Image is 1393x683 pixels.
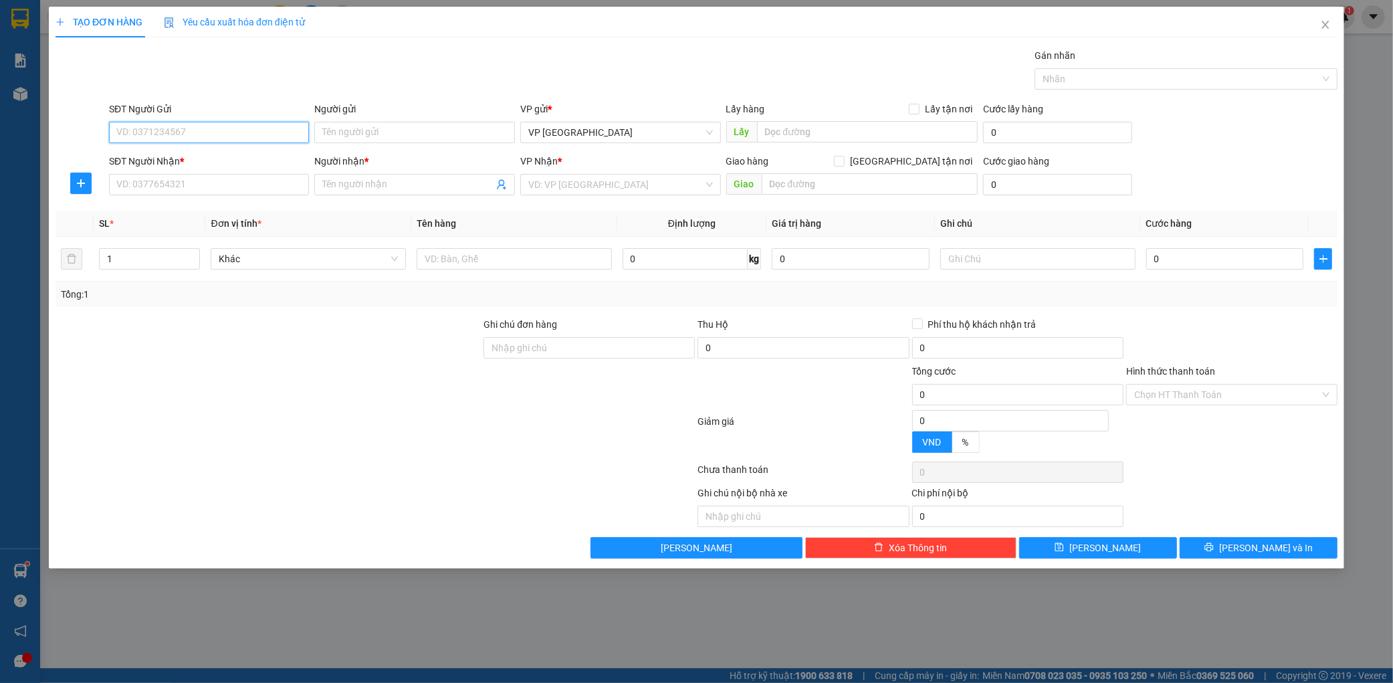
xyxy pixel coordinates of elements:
[1055,543,1064,553] span: save
[1126,366,1215,377] label: Hình thức thanh toán
[520,102,721,116] div: VP gửi
[417,248,612,270] input: VD: Bàn, Ghế
[983,156,1049,167] label: Cước giao hàng
[164,17,175,28] img: icon
[983,174,1132,195] input: Cước giao hàng
[1204,543,1214,553] span: printer
[697,414,911,459] div: Giảm giá
[219,249,398,269] span: Khác
[889,541,947,555] span: Xóa Thông tin
[874,543,883,553] span: delete
[845,154,978,169] span: [GEOGRAPHIC_DATA] tận nơi
[748,248,761,270] span: kg
[164,17,305,27] span: Yêu cầu xuất hóa đơn điện tử
[314,154,515,169] div: Người nhận
[912,366,956,377] span: Tổng cước
[1314,248,1332,270] button: plus
[520,156,558,167] span: VP Nhận
[698,486,909,506] div: Ghi chú nội bộ nhà xe
[757,121,978,142] input: Dọc đường
[1019,537,1177,559] button: save[PERSON_NAME]
[211,218,261,229] span: Đơn vị tính
[983,104,1043,114] label: Cước lấy hàng
[661,541,732,555] span: [PERSON_NAME]
[912,486,1123,506] div: Chi phí nội bộ
[1307,7,1344,44] button: Close
[698,319,728,330] span: Thu Hộ
[920,102,978,116] span: Lấy tận nơi
[99,218,110,229] span: SL
[923,437,942,448] span: VND
[772,248,930,270] input: 0
[726,104,765,114] span: Lấy hàng
[496,179,507,190] span: user-add
[935,211,1141,237] th: Ghi chú
[726,156,769,167] span: Giao hàng
[109,102,310,116] div: SĐT Người Gửi
[1069,541,1141,555] span: [PERSON_NAME]
[772,218,821,229] span: Giá trị hàng
[762,173,978,195] input: Dọc đường
[71,178,91,189] span: plus
[726,173,762,195] span: Giao
[56,17,142,27] span: TẠO ĐƠN HÀNG
[591,537,802,559] button: [PERSON_NAME]
[1219,541,1313,555] span: [PERSON_NAME] và In
[109,154,310,169] div: SĐT Người Nhận
[668,218,716,229] span: Định lượng
[940,248,1136,270] input: Ghi Chú
[70,173,92,194] button: plus
[726,121,757,142] span: Lấy
[1320,19,1331,30] span: close
[962,437,969,448] span: %
[7,80,156,99] li: [PERSON_NAME]
[61,287,538,302] div: Tổng: 1
[1035,50,1075,61] label: Gán nhãn
[484,337,695,359] input: Ghi chú đơn hàng
[417,218,456,229] span: Tên hàng
[56,17,65,27] span: plus
[528,122,713,142] span: VP Mỹ Đình
[805,537,1016,559] button: deleteXóa Thông tin
[314,102,515,116] div: Người gửi
[61,248,82,270] button: delete
[697,462,911,486] div: Chưa thanh toán
[1315,254,1331,264] span: plus
[698,506,909,527] input: Nhập ghi chú
[1180,537,1337,559] button: printer[PERSON_NAME] và In
[1146,218,1192,229] span: Cước hàng
[7,99,156,118] li: In ngày: 14:31 15/10
[923,317,1042,332] span: Phí thu hộ khách nhận trả
[983,122,1132,143] input: Cước lấy hàng
[484,319,557,330] label: Ghi chú đơn hàng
